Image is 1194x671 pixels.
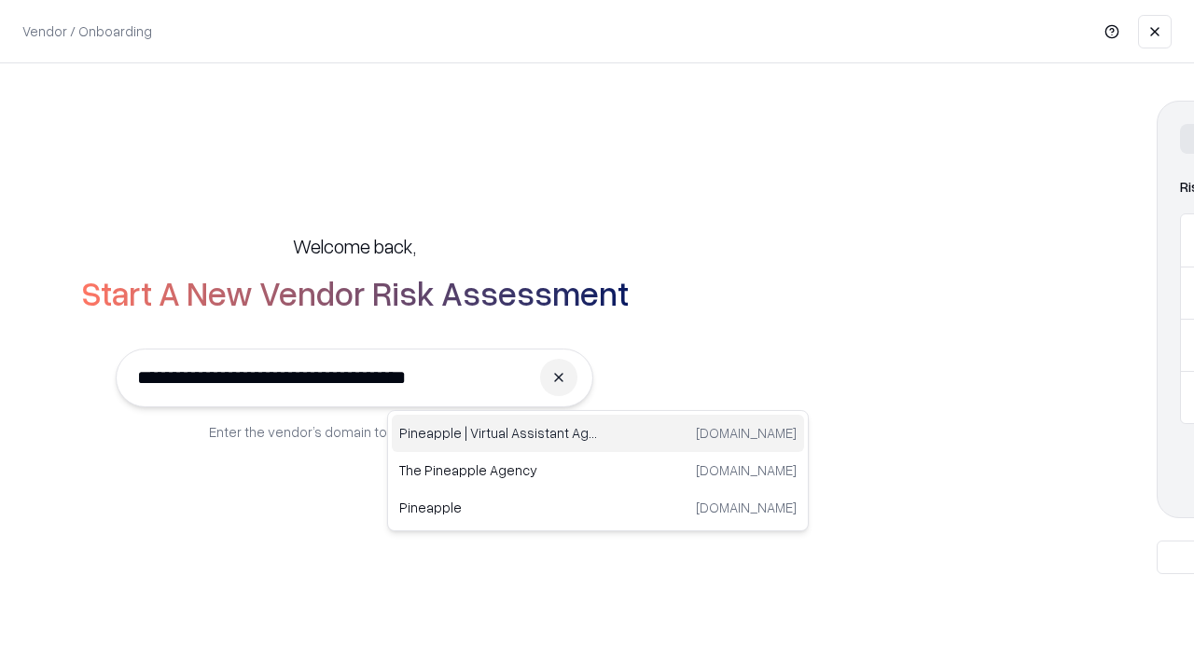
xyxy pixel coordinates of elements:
p: Vendor / Onboarding [22,21,152,41]
div: Suggestions [387,410,809,531]
h2: Start A New Vendor Risk Assessment [81,274,629,311]
p: The Pineapple Agency [399,460,598,480]
p: Enter the vendor’s domain to begin onboarding [209,422,500,442]
p: [DOMAIN_NAME] [696,460,797,480]
p: [DOMAIN_NAME] [696,498,797,517]
p: [DOMAIN_NAME] [696,423,797,443]
p: Pineapple [399,498,598,517]
p: Pineapple | Virtual Assistant Agency [399,423,598,443]
h5: Welcome back, [293,233,416,259]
